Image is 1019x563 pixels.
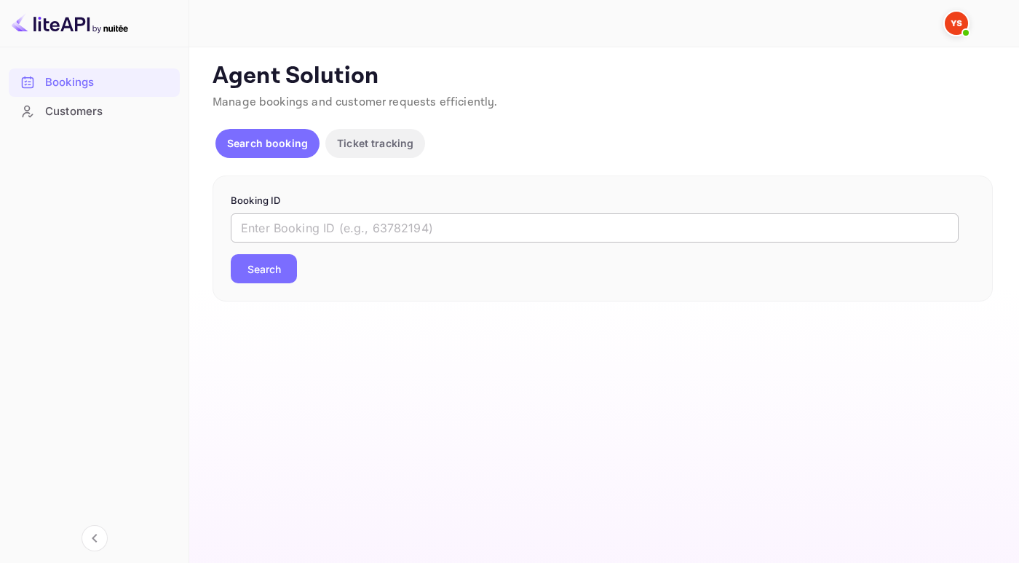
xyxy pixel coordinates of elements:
[45,103,173,120] div: Customers
[9,68,180,97] div: Bookings
[9,98,180,125] a: Customers
[82,525,108,551] button: Collapse navigation
[945,12,968,35] img: Yandex Support
[231,194,975,208] p: Booking ID
[227,135,308,151] p: Search booking
[45,74,173,91] div: Bookings
[213,95,498,110] span: Manage bookings and customer requests efficiently.
[231,213,959,243] input: Enter Booking ID (e.g., 63782194)
[337,135,413,151] p: Ticket tracking
[9,68,180,95] a: Bookings
[231,254,297,283] button: Search
[12,12,128,35] img: LiteAPI logo
[213,62,993,91] p: Agent Solution
[9,98,180,126] div: Customers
